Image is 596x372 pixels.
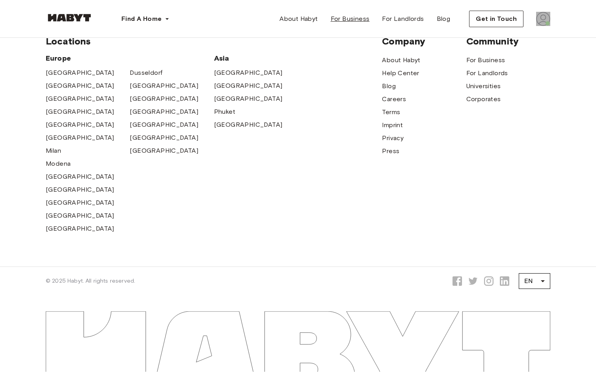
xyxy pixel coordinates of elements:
span: Asia [214,54,298,63]
a: [GEOGRAPHIC_DATA] [46,224,114,233]
span: Blog [437,14,451,24]
a: For Landlords [376,11,430,27]
a: [GEOGRAPHIC_DATA] [214,81,283,91]
a: About Habyt [382,56,420,65]
button: Find A Home [115,11,176,27]
span: Europe [46,54,214,63]
a: [GEOGRAPHIC_DATA] [130,133,198,143]
span: Get in Touch [476,14,517,24]
span: Community [466,35,550,47]
span: Find A Home [121,14,162,24]
span: © 2025 Habyt. All rights reserved. [46,277,135,285]
a: [GEOGRAPHIC_DATA] [46,120,114,130]
a: For Business [324,11,376,27]
div: EN [519,270,550,292]
a: [GEOGRAPHIC_DATA] [214,94,283,104]
a: [GEOGRAPHIC_DATA] [46,198,114,207]
a: [GEOGRAPHIC_DATA] [214,120,283,130]
a: Terms [382,107,400,117]
a: Dusseldorf [130,68,162,78]
a: For Landlords [466,68,508,78]
a: [GEOGRAPHIC_DATA] [130,107,198,117]
img: Habyt [46,14,93,22]
a: For Business [466,56,505,65]
a: Universities [466,81,501,91]
a: Careers [382,94,406,104]
a: [GEOGRAPHIC_DATA] [130,94,198,104]
a: [GEOGRAPHIC_DATA] [46,94,114,104]
a: [GEOGRAPHIC_DATA] [46,172,114,181]
a: [GEOGRAPHIC_DATA] [46,133,114,143]
a: Press [382,146,399,156]
a: [GEOGRAPHIC_DATA] [46,68,114,78]
a: Imprint [382,120,403,130]
a: Corporates [466,94,501,104]
a: [GEOGRAPHIC_DATA] [130,146,198,155]
a: Milan [46,146,61,155]
a: [GEOGRAPHIC_DATA] [130,120,198,130]
a: About Habyt [273,11,324,27]
a: Phuket [214,107,235,117]
button: Get in Touch [469,11,523,27]
a: [GEOGRAPHIC_DATA] [46,107,114,117]
a: Modena [46,159,71,168]
a: Blog [382,81,396,91]
a: Privacy [382,133,404,143]
span: For Business [331,14,370,24]
a: [GEOGRAPHIC_DATA] [214,68,283,78]
span: About Habyt [279,14,318,24]
img: avatar [536,12,550,26]
a: Blog [430,11,457,27]
a: [GEOGRAPHIC_DATA] [46,211,114,220]
a: [GEOGRAPHIC_DATA] [46,185,114,194]
span: Locations [46,35,382,47]
a: Help Center [382,68,419,78]
span: Company [382,35,466,47]
a: [GEOGRAPHIC_DATA] [46,81,114,91]
span: For Landlords [382,14,424,24]
a: [GEOGRAPHIC_DATA] [130,81,198,91]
